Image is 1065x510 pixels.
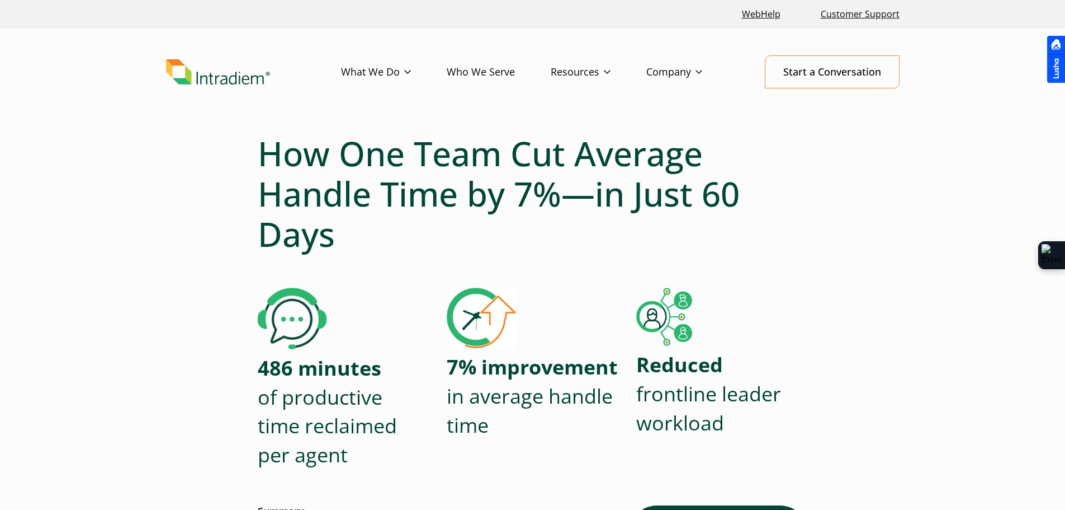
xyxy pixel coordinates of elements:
[258,354,381,382] strong: 486 minutes
[447,353,476,381] strong: 7%
[1042,244,1062,266] img: Extension Icon
[636,350,808,437] p: frontline leader workload
[258,354,429,470] p: of productive time reclaimed per agent
[447,56,551,88] a: Who We Serve
[447,353,618,439] p: in average handle time
[166,59,270,85] img: Intradiem
[646,56,738,88] a: Company
[816,2,904,26] a: Customer Support
[481,353,618,381] strong: improvement
[166,59,341,85] a: Link to homepage of Intradiem
[551,56,646,88] a: Resources
[737,2,785,26] a: Link opens in a new window
[341,56,447,88] a: What We Do
[258,133,808,254] h1: How One Team Cut Average Handle Time by 7%—in Just 60 Days
[765,55,900,88] a: Start a Conversation
[636,351,723,378] strong: Reduced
